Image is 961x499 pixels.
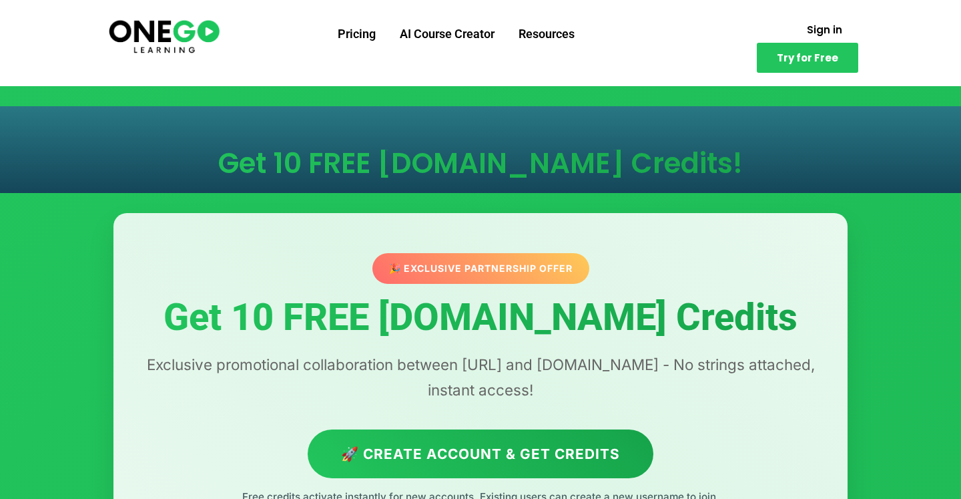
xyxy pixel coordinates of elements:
a: Try for Free [757,43,858,73]
div: 🎉 Exclusive Partnership Offer [372,253,589,284]
a: Sign in [791,17,858,43]
h1: Get 10 FREE [DOMAIN_NAME] Credits [140,297,821,339]
a: 🚀 Create Account & Get Credits [308,430,653,478]
span: Sign in [807,25,842,35]
p: Exclusive promotional collaboration between [URL] and [DOMAIN_NAME] - No strings attached, instan... [140,352,821,403]
span: Try for Free [777,53,838,63]
a: Resources [507,17,587,51]
a: Pricing [326,17,388,51]
h1: Get 10 FREE [DOMAIN_NAME] Credits! [127,150,834,178]
a: AI Course Creator [388,17,507,51]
